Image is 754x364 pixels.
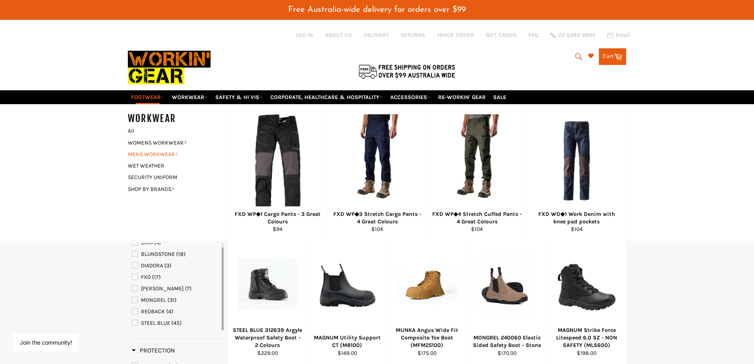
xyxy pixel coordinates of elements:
img: FXD WP◆1 Cargo Pants - 4 Great Colours - Workin' Gear [253,114,302,207]
a: FXD WP◆1 Cargo Pants - 4 Great Colours - Workin' Gear FXD WP◆1 Cargo Pants - 3 Great Colours $94 [228,104,327,241]
a: FXD [132,273,220,282]
a: FAQ [528,31,539,39]
a: RE-WORKIN' GEAR [435,90,489,104]
a: FXD WP◆4 Stretch Cuffed Pants - 4 Great Colours - Workin' Gear FXD WP◆4 Stretch Cuffed Pants - 4 ... [427,104,527,241]
span: (31) [167,297,177,303]
a: Email [607,32,631,38]
a: SECURITY UNIFORM [124,172,220,183]
a: FOOTWEAR [128,90,167,104]
span: MONGREL [141,297,166,303]
div: FXD WD◆1 Work Denim with knee pad pockets [532,210,621,226]
img: Flat $9.95 shipping Australia wide [357,63,456,80]
div: $94 [233,225,322,233]
img: Workin Gear leaders in Workwear, Safety Boots, PPE, Uniforms. Australia's No.1 in Workwear [128,45,211,90]
div: STEEL BLUE 312639 Argyle Waterproof Safety Boot - 2 Colours [233,326,302,349]
div: MONGREL 240060 Elastic Sided Safety Boot - Stone [472,334,542,349]
a: SAFETY & HI VIS [212,90,266,104]
a: DIADORA [132,261,220,270]
span: [PERSON_NAME] [141,285,184,292]
a: MENS WORKWEAR [124,149,220,160]
span: FXD [141,274,151,280]
a: All [124,125,228,137]
a: FXD WP◆3 Stretch Cargo Pants - 4 Great Colours - Workin' Gear FXD WP◆3 Stretch Cargo Pants - 4 Gr... [327,104,427,241]
a: 02 6280 5885 [551,32,595,38]
span: (18) [176,251,186,257]
div: $104 [532,225,621,233]
a: WORKWEAR [169,90,211,104]
span: (7) [185,285,192,292]
a: CORPORATE, HEALTHCARE & HOSPITALITY [267,90,386,104]
a: MACK [132,284,220,293]
h3: Protection [132,347,175,354]
a: Log in [296,32,313,38]
span: (3) [164,262,171,269]
a: ACCESSORIES [387,90,434,104]
span: REDBACK [141,308,165,315]
a: BLUNDSTONE [132,250,220,259]
div: MUNKA Angus Wide Fit Composite Toe Boot (MFM25100) [392,326,462,349]
h5: WORKWEAR [128,112,228,125]
a: GIFT CARDS [486,31,517,39]
div: $104 [432,225,522,233]
span: Email [615,32,631,38]
button: Join the community! [20,339,72,346]
a: SHOP BY BRANDS [124,183,220,195]
a: WOMENS WORKWEAR [124,137,220,149]
a: REDBACK [132,307,220,316]
img: FXD WP◆3 Stretch Cargo Pants - 4 Great Colours - Workin' Gear [346,114,408,207]
span: DIADORA [141,262,163,269]
span: BATA [141,239,153,246]
span: (17) [152,274,161,280]
div: FXD WP◆4 Stretch Cuffed Pants - 4 Great Colours [432,210,522,226]
a: DELIVERY [364,31,389,39]
a: TRACK ORDER [437,31,474,39]
div: MAGNUM Utility Support CT (M8100) [313,334,382,349]
div: FXD WP◆1 Cargo Pants - 3 Great Colours [233,210,322,226]
a: WET WEATHER [124,160,220,172]
a: RETURNS [401,31,425,39]
span: (4) [166,308,173,315]
span: (45) [171,320,182,326]
span: 02 6280 5885 [558,32,595,38]
a: ABOUT US [325,31,352,39]
span: Free Australia-wide delivery for orders over $99 [288,6,466,14]
a: STEEL BLUE [132,319,220,328]
a: MONGREL [132,296,220,305]
a: Cart [599,48,626,65]
a: FXD WD◆1 Work Denim with knee pad pockets - Workin' Gear FXD WD◆1 Work Denim with knee pad pocket... [527,104,627,241]
div: FXD WP◆3 Stretch Cargo Pants - 4 Great Colours [332,210,422,226]
span: (4) [154,239,161,246]
img: FXD WD◆1 Work Denim with knee pad pockets - Workin' Gear [537,121,616,200]
a: SALE [490,90,509,104]
span: BLUNDSTONE [141,251,175,257]
img: FXD WP◆4 Stretch Cuffed Pants - 4 Great Colours - Workin' Gear [446,114,508,207]
div: MAGNUM Strike Force Litespeed 6.0 SZ - NON SAFETY (MLS600) [552,326,621,349]
span: STEEL BLUE [141,320,170,326]
div: $104 [332,225,422,233]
